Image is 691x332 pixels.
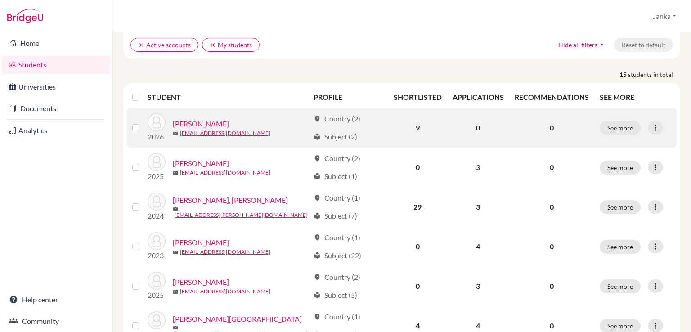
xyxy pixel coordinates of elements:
span: mail [173,206,178,211]
a: [PERSON_NAME] [173,118,229,129]
a: [PERSON_NAME] [173,158,229,169]
th: PROFILE [308,86,388,108]
td: 3 [447,187,509,227]
span: local_library [314,292,321,299]
button: clearActive accounts [130,38,198,52]
a: [EMAIL_ADDRESS][DOMAIN_NAME] [180,248,270,256]
img: Bartók, Márton [148,113,166,131]
span: local_library [314,212,321,220]
a: [EMAIL_ADDRESS][DOMAIN_NAME] [180,287,270,296]
span: location_on [314,313,321,320]
td: 29 [388,187,447,227]
span: students in total [628,70,680,79]
a: Help center [2,291,110,309]
button: Janka [649,8,680,25]
span: local_library [314,173,321,180]
td: 0 [388,266,447,306]
th: STUDENT [148,86,308,108]
p: 0 [515,241,589,252]
div: Subject (2) [314,131,357,142]
span: local_library [314,133,321,140]
a: Home [2,34,110,52]
a: [PERSON_NAME][GEOGRAPHIC_DATA] [173,314,302,324]
span: location_on [314,155,321,162]
p: 2025 [148,171,166,182]
strong: 15 [619,70,628,79]
th: SEE MORE [594,86,677,108]
p: 0 [515,122,589,133]
td: 4 [447,227,509,266]
img: Kaufmann, Petra [148,311,166,329]
a: [PERSON_NAME], [PERSON_NAME] [173,195,288,206]
span: mail [173,325,178,330]
p: 0 [515,320,589,331]
span: Hide all filters [558,41,597,49]
th: SHORTLISTED [388,86,447,108]
img: Kállay, Barnabás [148,272,166,290]
div: Country (1) [314,232,360,243]
div: Country (2) [314,153,360,164]
button: Hide all filtersarrow_drop_up [551,38,614,52]
div: Subject (22) [314,250,361,261]
th: RECOMMENDATIONS [509,86,594,108]
div: Country (1) [314,193,360,203]
p: 2025 [148,290,166,301]
a: [EMAIL_ADDRESS][PERSON_NAME][DOMAIN_NAME] [175,211,308,219]
a: Analytics [2,121,110,139]
i: clear [138,42,144,48]
button: Reset to default [614,38,673,52]
img: Dely, Dániel [148,153,166,171]
span: mail [173,131,178,136]
a: Documents [2,99,110,117]
span: mail [173,250,178,255]
div: Subject (1) [314,171,357,182]
span: location_on [314,274,321,281]
i: clear [210,42,216,48]
div: Subject (7) [314,211,357,221]
span: mail [173,170,178,176]
td: 0 [388,227,447,266]
p: 0 [515,202,589,212]
button: See more [600,240,641,254]
td: 3 [447,148,509,187]
a: Community [2,312,110,330]
span: mail [173,289,178,295]
td: 3 [447,266,509,306]
div: Country (2) [314,113,360,124]
td: 9 [388,108,447,148]
th: APPLICATIONS [447,86,509,108]
button: See more [600,161,641,175]
button: clearMy students [202,38,260,52]
img: Fazekas, Bercel [148,193,166,211]
div: Country (2) [314,272,360,283]
button: See more [600,279,641,293]
button: See more [600,200,641,214]
p: 0 [515,281,589,292]
div: Country (1) [314,311,360,322]
img: Bridge-U [7,9,43,23]
a: Students [2,56,110,74]
img: Jámbor, Marcell [148,232,166,250]
td: 0 [447,108,509,148]
a: [PERSON_NAME] [173,237,229,248]
button: See more [600,121,641,135]
span: location_on [314,194,321,202]
p: 2024 [148,211,166,221]
span: local_library [314,252,321,259]
a: [EMAIL_ADDRESS][DOMAIN_NAME] [180,129,270,137]
span: location_on [314,115,321,122]
p: 2023 [148,250,166,261]
a: [EMAIL_ADDRESS][DOMAIN_NAME] [180,169,270,177]
p: 0 [515,162,589,173]
span: location_on [314,234,321,241]
td: 0 [388,148,447,187]
p: 2026 [148,131,166,142]
i: arrow_drop_up [597,40,606,49]
a: Universities [2,78,110,96]
a: [PERSON_NAME] [173,277,229,287]
div: Subject (5) [314,290,357,301]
